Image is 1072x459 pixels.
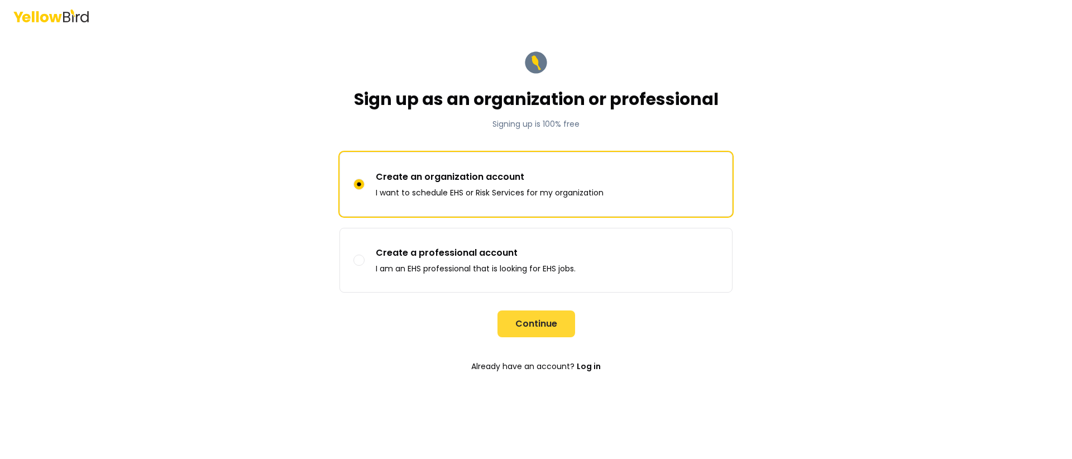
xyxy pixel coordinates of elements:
h1: Sign up as an organization or professional [354,89,719,109]
p: Create an organization account [376,170,604,184]
button: Create a professional accountI am an EHS professional that is looking for EHS jobs. [353,255,365,266]
p: I am an EHS professional that is looking for EHS jobs. [376,263,576,274]
a: Log in [577,355,601,377]
p: Already have an account? [339,355,733,377]
button: Continue [497,310,575,337]
p: Create a professional account [376,246,576,260]
p: I want to schedule EHS or Risk Services for my organization [376,187,604,198]
p: Signing up is 100% free [354,118,719,130]
button: Create an organization accountI want to schedule EHS or Risk Services for my organization [353,179,365,190]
